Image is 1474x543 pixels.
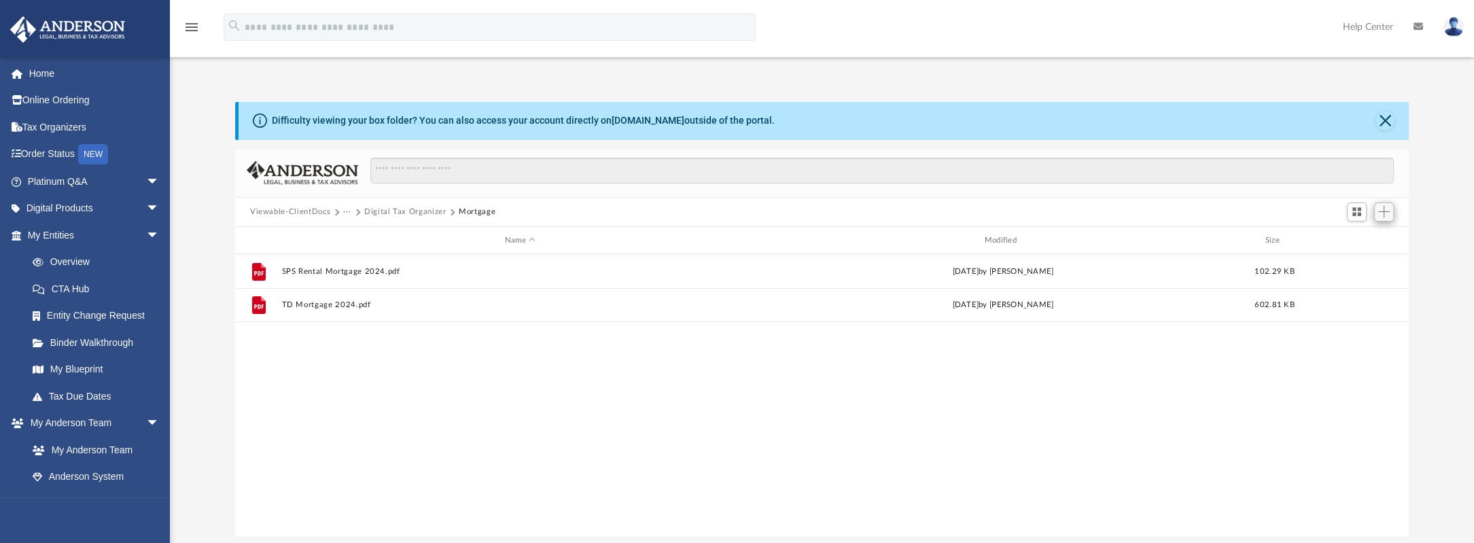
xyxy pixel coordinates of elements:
[1254,268,1294,275] span: 102.29 KB
[146,410,173,438] span: arrow_drop_down
[19,490,173,517] a: Client Referrals
[1374,203,1394,222] button: Add
[765,266,1242,278] div: by [PERSON_NAME]
[952,302,979,309] span: [DATE]
[10,195,180,222] a: Digital Productsarrow_drop_down
[1308,234,1403,247] div: id
[1375,111,1394,130] button: Close
[281,267,758,276] button: SPS Rental Mortgage 2024.pdf
[146,222,173,249] span: arrow_drop_down
[370,158,1394,183] input: Search files and folders
[281,234,758,247] div: Name
[952,268,979,275] span: [DATE]
[364,206,446,218] button: Digital Tax Organizer
[146,195,173,223] span: arrow_drop_down
[281,301,758,310] button: TD Mortgage 2024.pdf
[78,144,108,164] div: NEW
[765,300,1242,312] div: by [PERSON_NAME]
[10,168,180,195] a: Platinum Q&Aarrow_drop_down
[183,19,200,35] i: menu
[19,383,180,410] a: Tax Due Dates
[10,60,180,87] a: Home
[235,254,1409,536] div: grid
[10,410,173,437] a: My Anderson Teamarrow_drop_down
[1247,234,1301,247] div: Size
[10,222,180,249] a: My Entitiesarrow_drop_down
[19,329,180,356] a: Binder Walkthrough
[19,356,173,383] a: My Blueprint
[10,87,180,114] a: Online Ordering
[1347,203,1367,222] button: Switch to Grid View
[146,168,173,196] span: arrow_drop_down
[183,26,200,35] a: menu
[1443,17,1464,37] img: User Pic
[612,115,684,126] a: [DOMAIN_NAME]
[10,113,180,141] a: Tax Organizers
[19,275,180,302] a: CTA Hub
[19,302,180,330] a: Entity Change Request
[1254,302,1294,309] span: 602.81 KB
[764,234,1241,247] div: Modified
[19,436,166,463] a: My Anderson Team
[343,206,352,218] button: ···
[6,16,129,43] img: Anderson Advisors Platinum Portal
[10,141,180,169] a: Order StatusNEW
[227,18,242,33] i: search
[459,206,495,218] button: Mortgage
[272,113,775,128] div: Difficulty viewing your box folder? You can also access your account directly on outside of the p...
[241,234,275,247] div: id
[250,206,330,218] button: Viewable-ClientDocs
[19,463,173,491] a: Anderson System
[19,249,180,276] a: Overview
